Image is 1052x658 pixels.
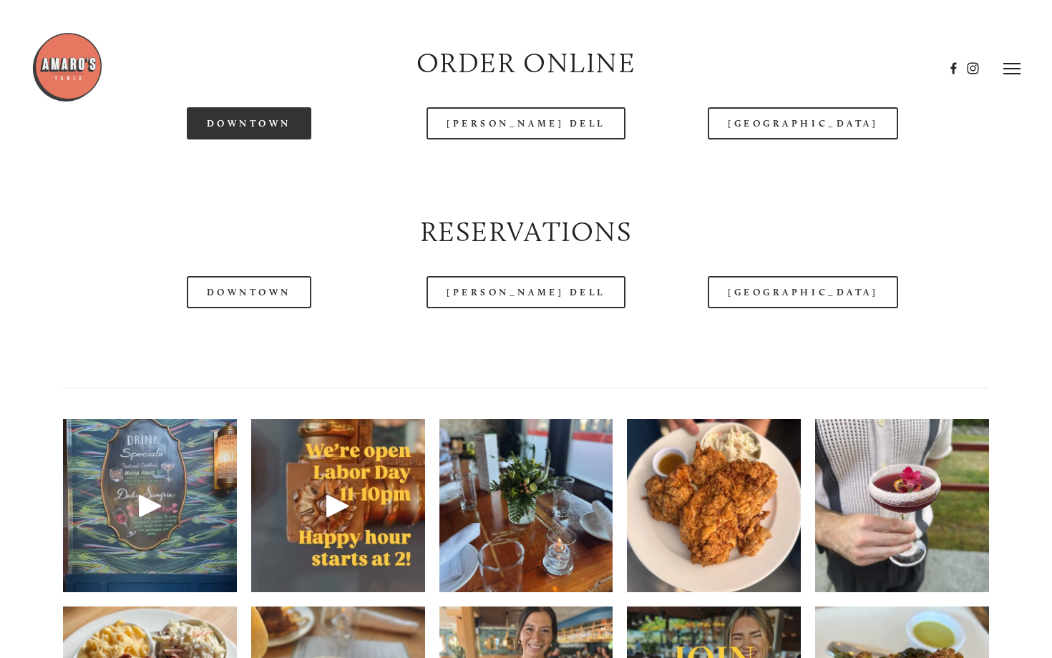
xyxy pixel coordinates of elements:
[63,212,989,252] h2: Reservations
[31,31,103,103] img: Amaro's Table
[815,390,989,622] img: Who else is melting in this heat? 🌺🧊🍹 Come hang out with us and enjoy your favorite perfectly chi...
[427,276,625,308] a: [PERSON_NAME] Dell
[627,390,801,622] img: The classic fried chicken &mdash; Always a stunner. We love bringing this dish to the table &mdas...
[187,276,311,308] a: Downtown
[708,276,898,308] a: [GEOGRAPHIC_DATA]
[439,390,613,622] img: The table is set ✨ we&rsquo;re looking forward to seeing you this weekend! Remember, free parking...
